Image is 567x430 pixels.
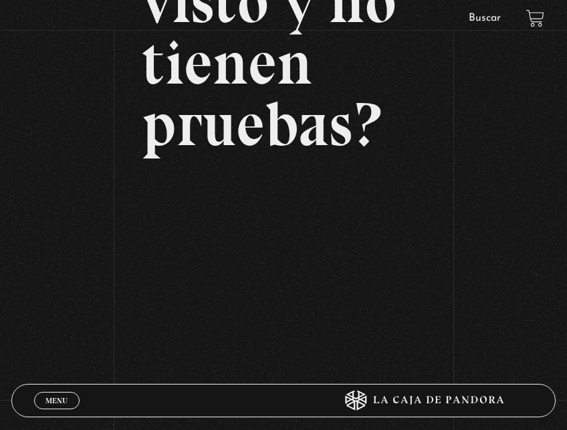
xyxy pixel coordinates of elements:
span: Menu [45,397,68,405]
a: View your shopping cart [526,9,544,27]
span: Cerrar [41,408,73,417]
iframe: Dailymotion video player – Que juras haber visto y no tienes pruebas (98) [142,175,425,334]
a: Buscar [469,13,501,23]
